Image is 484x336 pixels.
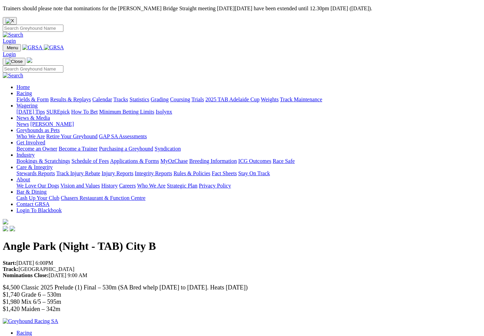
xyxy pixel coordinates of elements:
a: Stewards Reports [16,170,55,176]
a: Stay On Track [238,170,270,176]
a: Applications & Forms [110,158,159,164]
a: News [16,121,29,127]
a: ICG Outcomes [238,158,271,164]
div: Wagering [16,109,481,115]
a: Login [3,51,16,57]
a: Track Injury Rebate [56,170,100,176]
a: We Love Our Dogs [16,183,59,189]
a: Syndication [155,146,181,152]
a: Breeding Information [189,158,237,164]
a: [DATE] Tips [16,109,45,115]
a: Rules & Policies [173,170,210,176]
a: MyOzChase [160,158,188,164]
span: Menu [7,45,18,50]
a: Race Safe [273,158,294,164]
img: facebook.svg [3,226,8,231]
a: Retire Your Greyhound [46,133,98,139]
a: Strategic Plan [167,183,197,189]
a: Chasers Restaurant & Function Centre [61,195,145,201]
img: Close [5,59,23,64]
a: Integrity Reports [135,170,172,176]
a: About [16,177,30,182]
a: Racing [16,330,32,336]
img: Search [3,73,23,79]
a: Trials [191,96,204,102]
a: Grading [151,96,169,102]
a: News & Media [16,115,50,121]
img: Greyhound Racing SA [3,318,58,324]
input: Search [3,25,63,32]
div: About [16,183,481,189]
img: logo-grsa-white.png [27,57,32,63]
a: Who We Are [16,133,45,139]
a: Who We Are [137,183,166,189]
a: Calendar [92,96,112,102]
a: Careers [119,183,136,189]
a: Racing [16,90,32,96]
span: $4,500 Classic 2025 Prelude (1) Final – 530m (SA Bred whelp [DATE] to [DATE]. Heats [DATE]) $1,74... [3,284,247,312]
a: Privacy Policy [199,183,231,189]
div: Care & Integrity [16,170,481,177]
img: logo-grsa-white.png [3,219,8,224]
a: Cash Up Your Club [16,195,59,201]
h1: Angle Park (Night - TAB) City B [3,240,481,253]
img: twitter.svg [10,226,15,231]
div: Racing [16,96,481,103]
a: Industry [16,152,35,158]
a: Track Maintenance [280,96,322,102]
a: Become an Owner [16,146,57,152]
a: Become a Trainer [59,146,98,152]
div: News & Media [16,121,481,127]
a: Bookings & Scratchings [16,158,70,164]
input: Search [3,65,63,73]
a: Greyhounds as Pets [16,127,60,133]
button: Close [3,17,17,25]
div: Get Involved [16,146,481,152]
a: Tracks [113,96,128,102]
a: Wagering [16,103,38,108]
a: Weights [261,96,279,102]
a: Care & Integrity [16,164,53,170]
a: Results & Replays [50,96,91,102]
button: Toggle navigation [3,44,21,51]
p: Trainers should please note that nominations for the [PERSON_NAME] Bridge Straight meeting [DATE]... [3,5,481,12]
div: Greyhounds as Pets [16,133,481,140]
a: Isolynx [156,109,172,115]
a: Statistics [130,96,149,102]
a: [PERSON_NAME] [30,121,74,127]
a: Fact Sheets [212,170,237,176]
a: Purchasing a Greyhound [99,146,153,152]
p: [DATE] 6:00PM [GEOGRAPHIC_DATA] [DATE] 9:00 AM [3,260,481,279]
a: How To Bet [71,109,98,115]
a: 2025 TAB Adelaide Cup [205,96,259,102]
a: Fields & Form [16,96,49,102]
img: GRSA [44,44,64,51]
a: Injury Reports [101,170,133,176]
a: Get Involved [16,140,45,145]
a: SUREpick [46,109,70,115]
a: Login [3,38,16,44]
a: Vision and Values [60,183,100,189]
a: Home [16,84,30,90]
img: Search [3,32,23,38]
strong: Nominations Close: [3,272,49,278]
div: Bar & Dining [16,195,481,201]
a: History [101,183,118,189]
strong: Track: [3,266,19,272]
a: Minimum Betting Limits [99,109,154,115]
div: Industry [16,158,481,164]
a: Coursing [170,96,190,102]
a: Schedule of Fees [71,158,109,164]
img: X [5,18,14,24]
strong: Start: [3,260,16,266]
a: Bar & Dining [16,189,47,195]
button: Toggle navigation [3,58,25,65]
img: GRSA [22,44,43,51]
a: Contact GRSA [16,201,49,207]
a: GAP SA Assessments [99,133,147,139]
a: Login To Blackbook [16,207,62,213]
